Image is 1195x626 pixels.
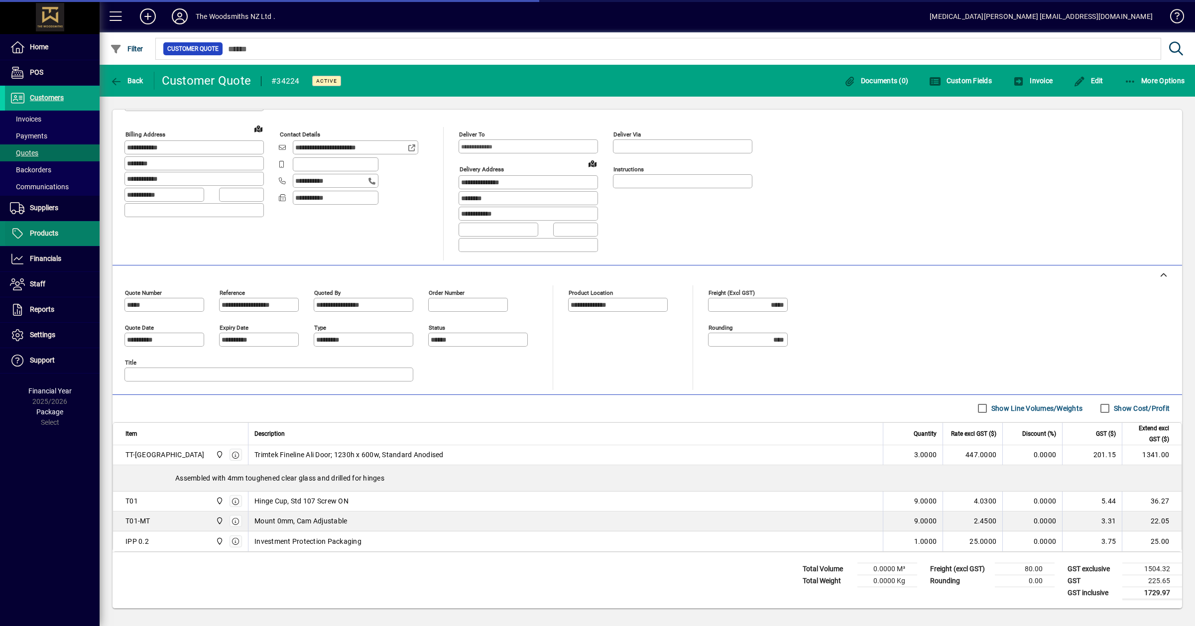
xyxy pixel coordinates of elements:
a: Staff [5,272,100,297]
div: The Woodsmiths NZ Ltd . [196,8,275,24]
td: 22.05 [1122,511,1182,531]
span: Customer Quote [167,44,219,54]
div: [MEDICAL_DATA][PERSON_NAME] [EMAIL_ADDRESS][DOMAIN_NAME] [930,8,1153,24]
mat-label: Type [314,324,326,331]
a: View on map [250,121,266,136]
td: 0.0000 [1002,531,1062,551]
a: Invoices [5,111,100,127]
td: Total Weight [798,575,857,587]
mat-label: Order number [429,289,465,296]
div: TT-[GEOGRAPHIC_DATA] [125,450,204,460]
span: Invoice [1013,77,1053,85]
label: Show Line Volumes/Weights [989,403,1082,413]
td: 0.0000 [1002,511,1062,531]
span: GST ($) [1096,428,1116,439]
div: IPP 0.2 [125,536,149,546]
span: Settings [30,331,55,339]
td: 0.0000 [1002,445,1062,465]
button: Profile [164,7,196,25]
span: Back [110,77,143,85]
a: View on map [585,155,600,171]
span: POS [30,68,43,76]
span: Edit [1074,77,1103,85]
td: GST [1063,575,1122,587]
button: Edit [1071,72,1106,90]
a: Quotes [5,144,100,161]
div: 2.4500 [949,516,996,526]
a: Knowledge Base [1163,2,1183,34]
span: Hinge Cup, Std 107 Screw ON [254,496,349,506]
span: Payments [10,132,47,140]
span: Home [30,43,48,51]
td: 36.27 [1122,492,1182,511]
td: 225.65 [1122,575,1182,587]
span: Investment Protection Packaging [254,536,361,546]
td: 5.44 [1062,492,1122,511]
mat-label: Freight (excl GST) [709,289,755,296]
span: Suppliers [30,204,58,212]
td: 0.0000 [1002,492,1062,511]
mat-label: Expiry date [220,324,248,331]
td: 3.31 [1062,511,1122,531]
span: Reports [30,305,54,313]
span: The Woodsmiths [213,515,225,526]
span: Custom Fields [929,77,992,85]
button: Documents (0) [841,72,911,90]
div: Assembled with 4mm toughened clear glass and drilled for hinges [113,465,1182,491]
mat-label: Product location [569,289,613,296]
span: 9.0000 [914,516,937,526]
td: 25.00 [1122,531,1182,551]
a: Reports [5,297,100,322]
mat-label: Reference [220,289,245,296]
app-page-header-button: Back [100,72,154,90]
div: Customer Quote [162,73,251,89]
span: Item [125,428,137,439]
a: Financials [5,247,100,271]
span: Description [254,428,285,439]
a: Settings [5,323,100,348]
span: Financials [30,254,61,262]
mat-label: Status [429,324,445,331]
td: GST inclusive [1063,587,1122,599]
td: 1341.00 [1122,445,1182,465]
mat-label: Instructions [613,166,644,173]
a: POS [5,60,100,85]
span: More Options [1124,77,1185,85]
mat-label: Quote number [125,289,162,296]
td: 80.00 [995,563,1055,575]
span: The Woodsmiths [213,536,225,547]
span: Backorders [10,166,51,174]
a: Products [5,221,100,246]
a: Payments [5,127,100,144]
span: Communications [10,183,69,191]
button: Back [108,72,146,90]
mat-label: Quote date [125,324,154,331]
span: 1.0000 [914,536,937,546]
td: 0.0000 Kg [857,575,917,587]
span: Package [36,408,63,416]
td: 1729.97 [1122,587,1182,599]
span: Invoices [10,115,41,123]
span: Extend excl GST ($) [1128,423,1169,445]
td: 0.00 [995,575,1055,587]
span: Quotes [10,149,38,157]
a: Home [5,35,100,60]
td: Freight (excl GST) [925,563,995,575]
div: 447.0000 [949,450,996,460]
td: Rounding [925,575,995,587]
a: Backorders [5,161,100,178]
span: Active [316,78,337,84]
span: The Woodsmiths [213,449,225,460]
span: Trimtek Fineline Ali Door; 1230h x 600w, Standard Anodised [254,450,444,460]
div: T01-MT [125,516,150,526]
mat-label: Deliver To [459,131,485,138]
span: Staff [30,280,45,288]
td: 0.0000 M³ [857,563,917,575]
span: Financial Year [28,387,72,395]
span: Products [30,229,58,237]
button: Add [132,7,164,25]
a: Communications [5,178,100,195]
div: 25.0000 [949,536,996,546]
span: Customers [30,94,64,102]
span: 3.0000 [914,450,937,460]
